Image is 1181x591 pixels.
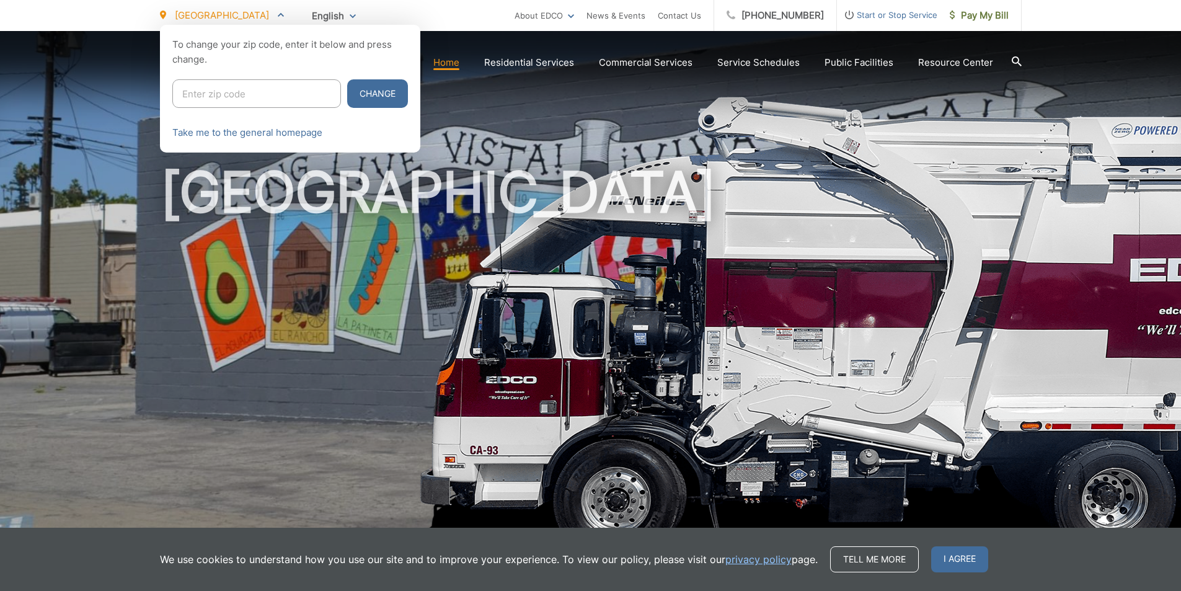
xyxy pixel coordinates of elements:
[586,8,645,23] a: News & Events
[830,546,919,572] a: Tell me more
[160,552,818,567] p: We use cookies to understand how you use our site and to improve your experience. To view our pol...
[172,125,322,140] a: Take me to the general homepage
[931,546,988,572] span: I agree
[515,8,574,23] a: About EDCO
[725,552,792,567] a: privacy policy
[303,5,365,27] span: English
[347,79,408,108] button: Change
[172,37,408,67] p: To change your zip code, enter it below and press change.
[658,8,701,23] a: Contact Us
[950,8,1009,23] span: Pay My Bill
[175,9,269,21] span: [GEOGRAPHIC_DATA]
[172,79,341,108] input: Enter zip code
